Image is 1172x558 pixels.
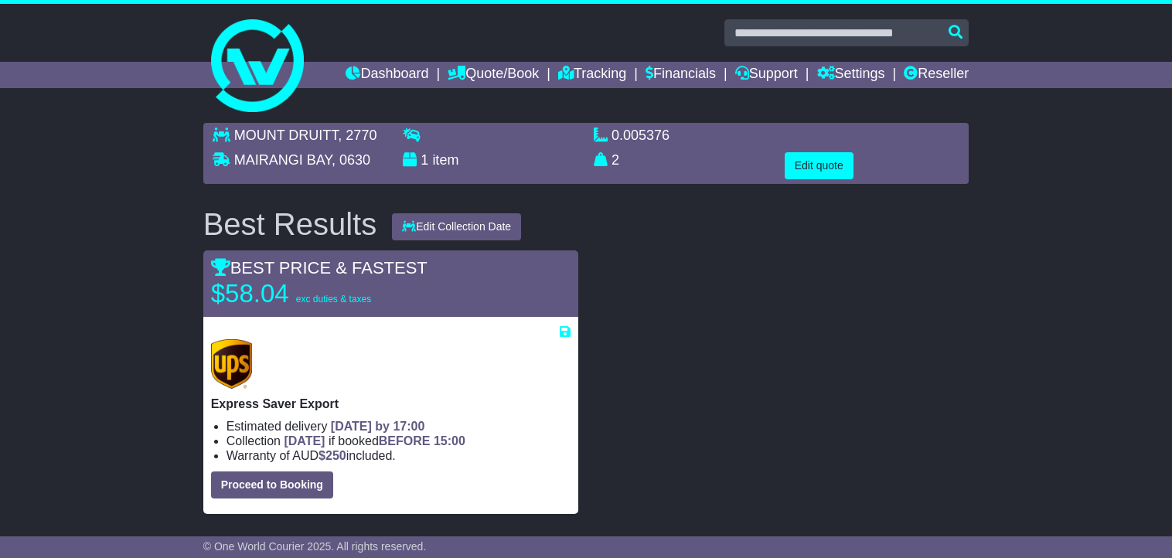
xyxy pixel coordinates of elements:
[319,449,346,462] span: $
[434,434,465,447] span: 15:00
[284,434,325,447] span: [DATE]
[203,540,427,553] span: © One World Courier 2025. All rights reserved.
[379,434,431,447] span: BEFORE
[646,62,716,88] a: Financials
[735,62,798,88] a: Support
[448,62,539,88] a: Quote/Book
[211,339,253,389] img: UPS (new): Express Saver Export
[421,152,428,168] span: 1
[325,449,346,462] span: 250
[211,278,404,309] p: $58.04
[612,128,669,143] span: 0.005376
[346,62,428,88] a: Dashboard
[227,448,571,463] li: Warranty of AUD included.
[558,62,626,88] a: Tracking
[196,207,385,241] div: Best Results
[227,434,571,448] li: Collection
[331,420,425,433] span: [DATE] by 17:00
[211,396,571,411] p: Express Saver Export
[432,152,458,168] span: item
[211,258,428,277] span: BEST PRICE & FASTEST
[284,434,465,447] span: if booked
[234,152,332,168] span: MAIRANGI BAY
[211,471,333,498] button: Proceed to Booking
[392,213,521,240] button: Edit Collection Date
[227,419,571,434] li: Estimated delivery
[338,128,376,143] span: , 2770
[296,294,371,305] span: exc duties & taxes
[612,152,619,168] span: 2
[332,152,370,168] span: , 0630
[817,62,885,88] a: Settings
[904,62,969,88] a: Reseller
[785,152,853,179] button: Edit quote
[234,128,339,143] span: MOUNT DRUITT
